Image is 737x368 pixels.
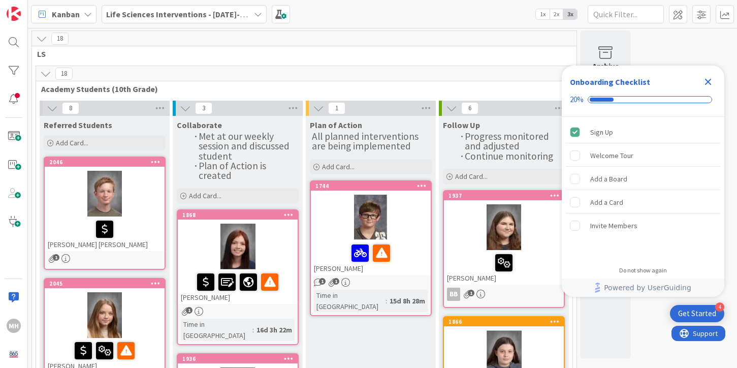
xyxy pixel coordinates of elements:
img: avatar [7,347,21,361]
div: [PERSON_NAME] [PERSON_NAME] [45,217,165,251]
span: Academy Students (10th Grade) [41,84,560,94]
b: Life Sciences Interventions - [DATE]-[DATE] [106,9,264,19]
div: Checklist items [562,117,724,260]
div: Get Started [678,309,716,319]
span: 1 [333,278,339,285]
span: : [386,295,387,306]
div: Footer [562,279,724,297]
div: 1936 [182,355,298,362]
span: 1 [328,102,345,114]
div: Onboarding Checklist [570,76,650,88]
div: 1744[PERSON_NAME] [311,181,431,275]
a: 1937[PERSON_NAME]BB [443,190,565,308]
div: 2045 [49,280,165,287]
div: 1937 [448,192,564,199]
div: Time in [GEOGRAPHIC_DATA] [314,290,386,312]
span: 6 [461,102,478,114]
span: All planned interventions are being implemented [312,130,421,152]
div: Checklist progress: 20% [570,95,716,104]
div: Add a Card is incomplete. [566,191,720,213]
div: Welcome Tour is incomplete. [566,144,720,167]
span: Kanban [52,8,80,20]
span: 18 [51,33,69,45]
div: 1868 [178,210,298,220]
span: Add Card... [455,172,488,181]
div: 2046[PERSON_NAME] [PERSON_NAME] [45,158,165,251]
span: Met at our weekly session and discussed student [199,130,292,162]
div: Sign Up [590,126,613,138]
a: 2046[PERSON_NAME] [PERSON_NAME] [44,157,166,270]
div: 1868[PERSON_NAME] [178,210,298,304]
span: 1 [319,278,326,285]
div: Checklist Container [562,66,724,297]
span: Add Card... [189,191,221,200]
a: Powered by UserGuiding [567,279,719,297]
span: Plan of Action is created [199,160,268,181]
div: 1937 [444,191,564,200]
a: 1868[PERSON_NAME]Time in [GEOGRAPHIC_DATA]:16d 3h 22m [177,209,299,345]
div: Invite Members is incomplete. [566,214,720,237]
span: Progress monitored and adjusted [465,130,551,152]
div: Invite Members [590,220,637,232]
span: LS [37,49,564,59]
div: Welcome Tour [590,149,633,162]
div: Add a Board [590,173,627,185]
span: : [252,324,254,335]
span: Continue monitoring [465,150,553,162]
div: 2046 [45,158,165,167]
span: Support [21,2,46,14]
span: Referred Students [44,120,112,130]
span: 18 [55,68,73,80]
div: 15d 8h 28m [387,295,428,306]
div: [PERSON_NAME] [444,250,564,285]
a: 1744[PERSON_NAME]Time in [GEOGRAPHIC_DATA]:15d 8h 28m [310,180,432,316]
span: 1 [186,307,193,314]
div: 1936 [178,354,298,363]
div: MH [7,319,21,333]
span: Add Card... [322,162,355,171]
span: 8 [62,102,79,114]
span: 3x [563,9,577,19]
div: Do not show again [619,266,667,274]
div: 1866 [448,318,564,325]
div: Close Checklist [700,74,716,90]
div: Add a Card [590,196,623,208]
div: BB [444,288,564,301]
div: Sign Up is complete. [566,121,720,143]
img: Visit kanbanzone.com [7,7,21,21]
span: Plan of Action [310,120,362,130]
span: Follow Up [443,120,480,130]
span: Add Card... [56,138,88,147]
span: 2x [550,9,563,19]
div: Add a Board is incomplete. [566,168,720,190]
span: Powered by UserGuiding [604,282,691,294]
div: [PERSON_NAME] [311,240,431,275]
div: 1937[PERSON_NAME] [444,191,564,285]
span: 3 [195,102,212,114]
input: Quick Filter... [588,5,664,23]
div: 1866 [444,317,564,326]
div: Archive [592,60,619,72]
div: 16d 3h 22m [254,324,295,335]
span: 1x [536,9,550,19]
div: BB [447,288,460,301]
div: 1868 [182,211,298,219]
div: 4 [715,302,724,312]
span: 1 [53,254,59,261]
div: 2046 [49,159,165,166]
div: Open Get Started checklist, remaining modules: 4 [670,305,724,322]
span: Collaborate [177,120,222,130]
div: 2045 [45,279,165,288]
div: 1744 [315,182,431,190]
span: 1 [468,290,474,296]
div: Time in [GEOGRAPHIC_DATA] [181,319,252,341]
div: 1744 [311,181,431,191]
div: [PERSON_NAME] [178,269,298,304]
div: 20% [570,95,584,104]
